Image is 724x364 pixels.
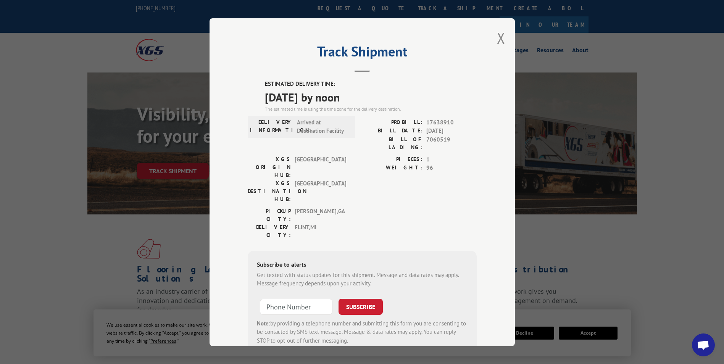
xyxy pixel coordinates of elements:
span: [GEOGRAPHIC_DATA] [295,179,346,203]
strong: Note: [257,319,270,327]
label: BILL OF LADING: [362,135,422,151]
span: [DATE] by noon [265,88,477,105]
span: 96 [426,164,477,172]
label: PROBILL: [362,118,422,127]
span: 17638910 [426,118,477,127]
label: XGS DESTINATION HUB: [248,179,291,203]
label: XGS ORIGIN HUB: [248,155,291,179]
div: Get texted with status updates for this shipment. Message and data rates may apply. Message frequ... [257,271,468,288]
label: PIECES: [362,155,422,164]
span: [PERSON_NAME] , GA [295,207,346,223]
label: WEIGHT: [362,164,422,172]
label: PICKUP CITY: [248,207,291,223]
label: DELIVERY INFORMATION: [250,118,293,135]
span: 1 [426,155,477,164]
label: DELIVERY CITY: [248,223,291,239]
span: 7060519 [426,135,477,151]
span: Arrived at Destination Facility [297,118,348,135]
span: [GEOGRAPHIC_DATA] [295,155,346,179]
button: SUBSCRIBE [339,298,383,314]
span: [DATE] [426,127,477,135]
button: Close modal [497,28,505,48]
input: Phone Number [260,298,332,314]
h2: Track Shipment [248,46,477,61]
div: by providing a telephone number and submitting this form you are consenting to be contacted by SM... [257,319,468,345]
div: Subscribe to alerts [257,259,468,271]
div: The estimated time is using the time zone for the delivery destination. [265,105,477,112]
span: FLINT , MI [295,223,346,239]
label: BILL DATE: [362,127,422,135]
div: Open chat [692,333,715,356]
label: ESTIMATED DELIVERY TIME: [265,80,477,89]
